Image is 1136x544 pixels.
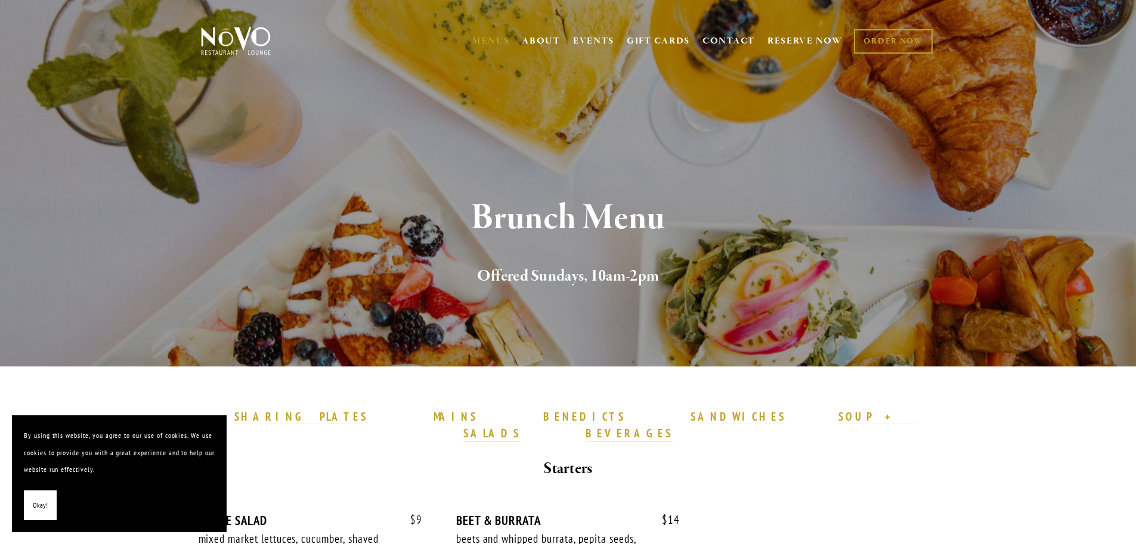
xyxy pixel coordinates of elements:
[691,409,786,425] a: SANDWICHES
[662,512,668,527] span: $
[543,409,626,425] a: BENEDICTS
[12,415,227,532] section: Cookie banner
[434,409,478,424] strong: MAINS
[24,490,57,521] button: Okay!
[854,29,932,54] a: ORDER NOW
[586,426,673,440] strong: BEVERAGES
[199,513,422,528] div: HOUSE SALAD
[410,512,416,527] span: $
[472,35,510,47] a: MENUS
[221,264,916,289] h2: Offered Sundays, 10am-2pm
[33,497,48,514] span: Okay!
[522,35,561,47] a: ABOUT
[398,513,422,527] span: 9
[543,458,592,479] strong: Starters
[586,426,673,442] a: BEVERAGES
[199,26,273,56] img: Novo Restaurant &amp; Lounge
[234,409,368,424] strong: SHARING PLATES
[573,35,614,47] a: EVENTS
[456,513,680,528] div: BEET & BURRATA
[627,30,690,52] a: GIFT CARDS
[434,409,478,425] a: MAINS
[221,199,916,238] h1: Brunch Menu
[463,409,915,442] a: SOUP + SALADS
[767,30,843,52] a: RESERVE NOW
[691,409,786,424] strong: SANDWICHES
[702,30,755,52] a: CONTACT
[24,427,215,478] p: By using this website, you agree to our use of cookies. We use cookies to provide you with a grea...
[234,409,368,425] a: SHARING PLATES
[650,513,680,527] span: 14
[543,409,626,424] strong: BENEDICTS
